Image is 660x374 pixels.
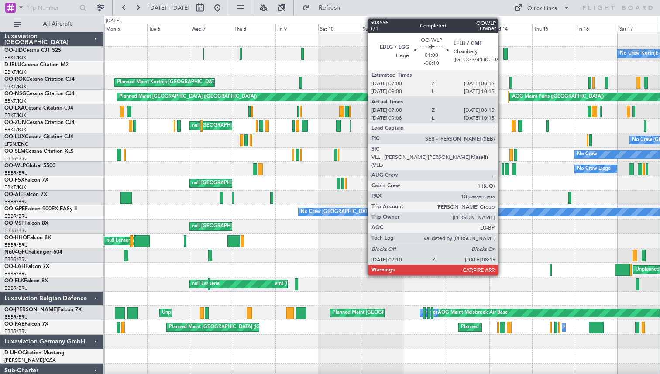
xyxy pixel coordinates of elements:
[27,1,77,14] input: Trip Number
[4,55,26,61] a: EBKT/KJK
[148,4,189,12] span: [DATE] - [DATE]
[162,306,326,319] div: Unplanned Maint [GEOGRAPHIC_DATA] ([GEOGRAPHIC_DATA] National)
[4,178,24,183] span: OO-FSX
[361,24,404,32] div: Sun 11
[4,98,26,104] a: EBKT/KJK
[4,271,28,277] a: EBBR/BRU
[4,62,69,68] a: D-IBLUCessna Citation M2
[532,24,575,32] div: Thu 15
[423,306,482,319] div: Owner Melsbroek Air Base
[23,21,92,27] span: All Aircraft
[4,307,58,312] span: OO-[PERSON_NAME]
[298,1,351,15] button: Refresh
[4,235,27,240] span: OO-HHO
[4,141,28,148] a: LFSN/ENC
[4,264,49,269] a: OO-LAHFalcon 7X
[10,17,95,31] button: All Aircraft
[575,24,618,32] div: Fri 16
[4,149,74,154] a: OO-SLMCessna Citation XLS
[4,250,25,255] span: N604GF
[192,119,303,132] div: null [GEOGRAPHIC_DATA]-[GEOGRAPHIC_DATA]
[4,199,28,205] a: EBBR/BRU
[4,120,75,125] a: OO-ZUNCessna Citation CJ4
[4,235,51,240] a: OO-HHOFalcon 8X
[4,350,22,356] span: D-IJHO
[275,24,318,32] div: Fri 9
[4,163,26,168] span: OO-WLP
[4,285,28,292] a: EBBR/BRU
[192,278,220,291] div: null Lanseria
[4,77,26,82] span: OO-ROK
[4,69,26,75] a: EBKT/KJK
[4,62,21,68] span: D-IBLU
[318,24,361,32] div: Sat 10
[4,206,25,212] span: OO-GPE
[4,106,73,111] a: OO-LXACessna Citation CJ4
[4,178,48,183] a: OO-FSXFalcon 7X
[4,48,61,53] a: OO-JIDCessna CJ1 525
[104,24,147,32] div: Mon 5
[117,76,219,89] div: Planned Maint Kortrijk-[GEOGRAPHIC_DATA]
[311,5,348,11] span: Refresh
[4,149,25,154] span: OO-SLM
[147,24,190,32] div: Tue 6
[577,148,597,161] div: No Crew
[4,357,56,364] a: [PERSON_NAME]/QSA
[4,322,48,327] a: OO-FAEFalcon 7X
[527,4,557,13] div: Quick Links
[4,192,47,197] a: OO-AIEFalcon 7X
[301,206,447,219] div: No Crew [GEOGRAPHIC_DATA] ([GEOGRAPHIC_DATA] National)
[4,221,48,226] a: OO-VSFFalcon 8X
[564,321,624,334] div: Owner Melsbroek Air Base
[4,250,62,255] a: N604GFChallenger 604
[489,24,532,32] div: Wed 14
[512,90,604,103] div: AOG Maint Paris ([GEOGRAPHIC_DATA])
[4,83,26,90] a: EBKT/KJK
[4,322,24,327] span: OO-FAE
[106,17,120,25] div: [DATE]
[4,48,23,53] span: OO-JID
[4,242,28,248] a: EBBR/BRU
[4,170,28,176] a: EBBR/BRU
[4,91,26,96] span: OO-NSG
[4,106,25,111] span: OO-LXA
[4,127,26,133] a: EBKT/KJK
[4,278,48,284] a: OO-ELKFalcon 8X
[4,155,28,162] a: EBBR/BRU
[438,306,508,319] div: AOG Maint Melsbroek Air Base
[4,213,28,220] a: EBBR/BRU
[4,221,24,226] span: OO-VSF
[4,91,75,96] a: OO-NSGCessna Citation CJ4
[4,350,65,356] a: D-IJHOCitation Mustang
[4,120,26,125] span: OO-ZUN
[577,162,611,175] div: No Crew Liege
[510,1,574,15] button: Quick Links
[4,278,24,284] span: OO-ELK
[190,24,233,32] div: Wed 7
[233,24,275,32] div: Thu 8
[192,177,303,190] div: null [GEOGRAPHIC_DATA]-[GEOGRAPHIC_DATA]
[4,112,26,119] a: EBKT/KJK
[4,206,77,212] a: OO-GPEFalcon 900EX EASy II
[461,321,619,334] div: Planned Maint [GEOGRAPHIC_DATA] ([GEOGRAPHIC_DATA] National)
[4,184,26,191] a: EBKT/KJK
[169,321,327,334] div: Planned Maint [GEOGRAPHIC_DATA] ([GEOGRAPHIC_DATA] National)
[449,105,560,118] div: null [GEOGRAPHIC_DATA]-[GEOGRAPHIC_DATA]
[4,314,28,320] a: EBBR/BRU
[4,134,73,140] a: OO-LUXCessna Citation CJ4
[4,192,23,197] span: OO-AIE
[4,77,75,82] a: OO-ROKCessna Citation CJ4
[4,256,28,263] a: EBBR/BRU
[4,163,55,168] a: OO-WLPGlobal 5500
[333,306,491,319] div: Planned Maint [GEOGRAPHIC_DATA] ([GEOGRAPHIC_DATA] National)
[404,24,447,32] div: Mon 12
[4,134,25,140] span: OO-LUX
[4,328,28,335] a: EBBR/BRU
[4,307,82,312] a: OO-[PERSON_NAME]Falcon 7X
[192,220,306,233] div: null [GEOGRAPHIC_DATA] ([GEOGRAPHIC_DATA])
[447,24,489,32] div: Tue 13
[107,234,134,247] div: null Lanseria
[4,227,28,234] a: EBBR/BRU
[4,264,25,269] span: OO-LAH
[119,90,257,103] div: Planned Maint [GEOGRAPHIC_DATA] ([GEOGRAPHIC_DATA])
